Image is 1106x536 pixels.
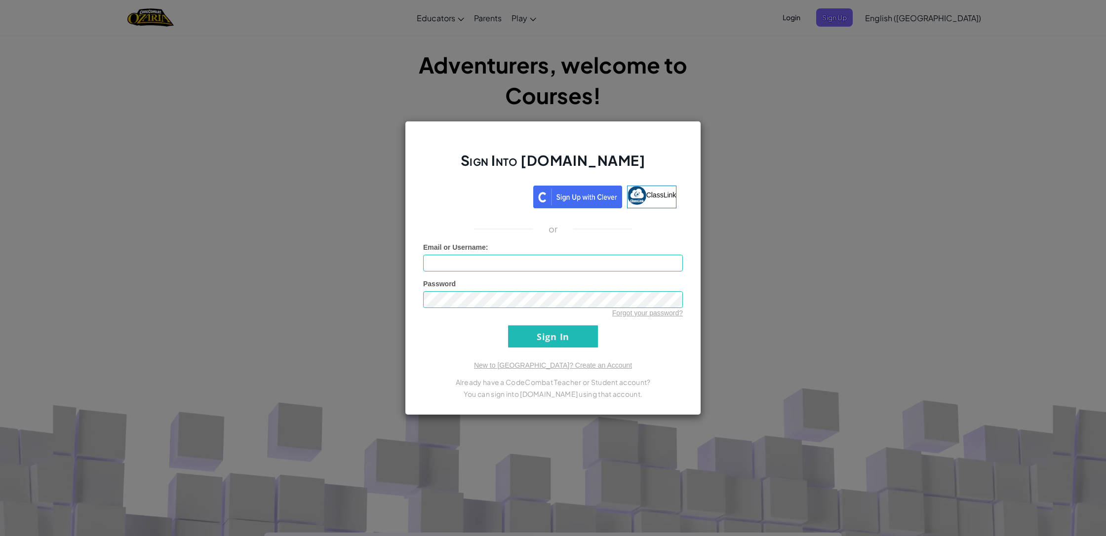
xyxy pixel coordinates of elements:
img: classlink-logo-small.png [628,186,646,205]
p: You can sign into [DOMAIN_NAME] using that account. [423,388,683,400]
h2: Sign Into [DOMAIN_NAME] [423,151,683,180]
img: clever_sso_button@2x.png [533,186,622,208]
iframe: Sign in with Google Button [425,185,533,206]
span: Password [423,280,456,288]
a: Forgot your password? [612,309,683,317]
span: ClassLink [646,191,676,199]
p: or [549,223,558,235]
label: : [423,242,488,252]
input: Sign In [508,325,598,347]
a: New to [GEOGRAPHIC_DATA]? Create an Account [474,361,632,369]
span: Email or Username [423,243,486,251]
p: Already have a CodeCombat Teacher or Student account? [423,376,683,388]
